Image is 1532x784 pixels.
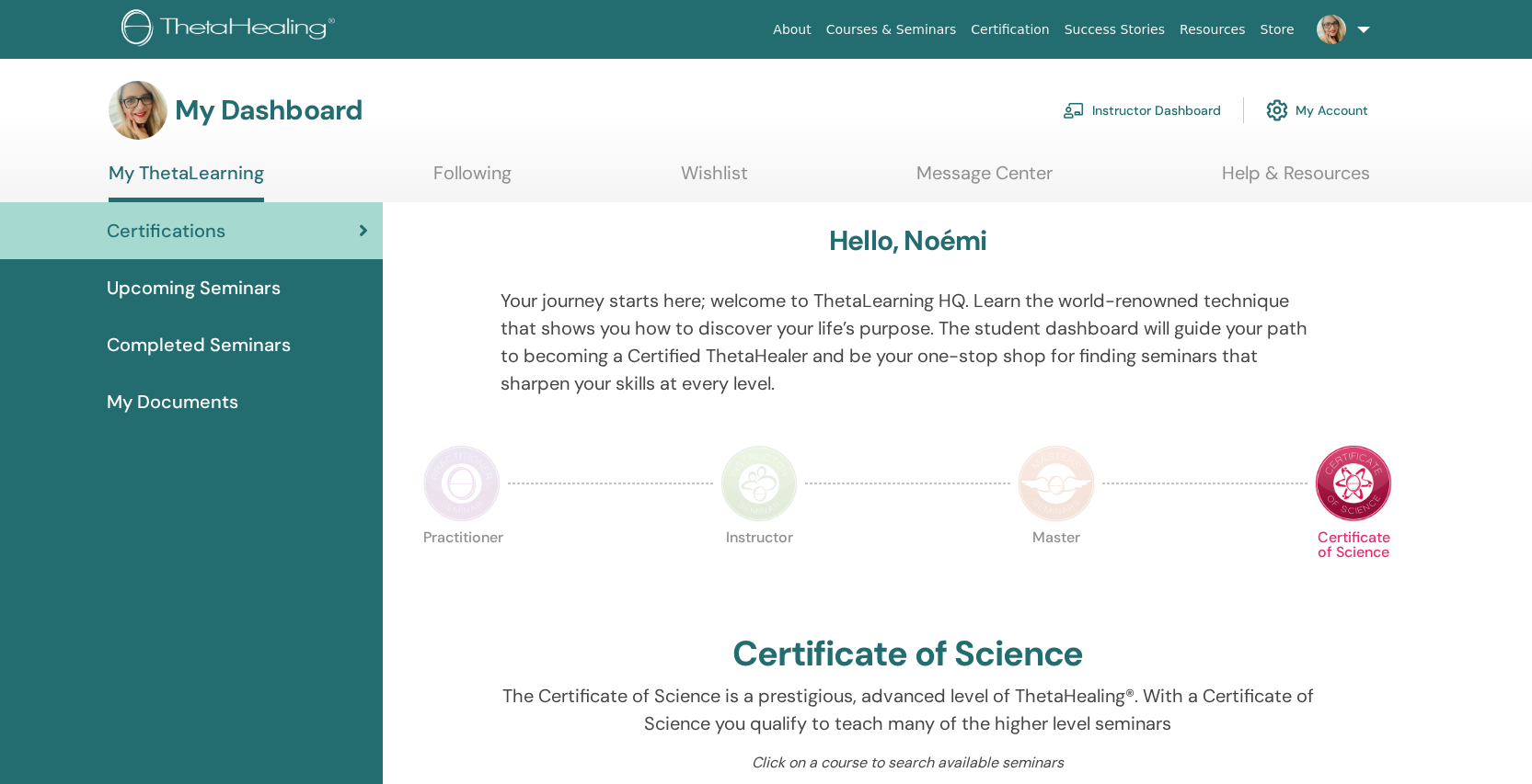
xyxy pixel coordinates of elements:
h3: My Dashboard [175,94,363,127]
p: Instructor [720,530,798,608]
img: Certificate of Science [1315,445,1392,522]
img: Master [1018,445,1095,522]
span: Upcoming Seminars [107,274,281,301]
img: Instructor [720,445,798,522]
a: Certification [963,13,1056,47]
a: My ThetaLearning [109,162,264,202]
a: Success Stories [1057,13,1172,47]
span: Completed Seminars [107,331,291,358]
span: My Documents [107,388,238,415]
img: default.jpg [1317,15,1346,44]
img: default.jpg [109,81,167,140]
a: About [766,13,818,47]
h2: Certificate of Science [732,633,1084,676]
a: Instructor Dashboard [1063,90,1221,131]
img: Practitioner [423,445,501,522]
p: Click on a course to search available seminars [501,752,1316,774]
p: Master [1018,530,1095,608]
span: Certifications [107,217,225,244]
img: cog.svg [1266,95,1288,126]
h3: Hello, Noémi [829,224,986,257]
a: Following [433,162,512,198]
a: Help & Resources [1222,162,1370,198]
p: Practitioner [423,530,501,608]
a: Wishlist [681,162,748,198]
a: Store [1253,13,1302,47]
p: Certificate of Science [1315,530,1392,608]
img: logo.png [121,9,341,51]
img: chalkboard-teacher.svg [1063,102,1085,119]
a: Message Center [916,162,1053,198]
a: Resources [1172,13,1253,47]
a: My Account [1266,90,1368,131]
p: The Certificate of Science is a prestigious, advanced level of ThetaHealing®. With a Certificate ... [501,682,1316,737]
a: Courses & Seminars [819,13,964,47]
p: Your journey starts here; welcome to ThetaLearning HQ. Learn the world-renowned technique that sh... [501,287,1316,397]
